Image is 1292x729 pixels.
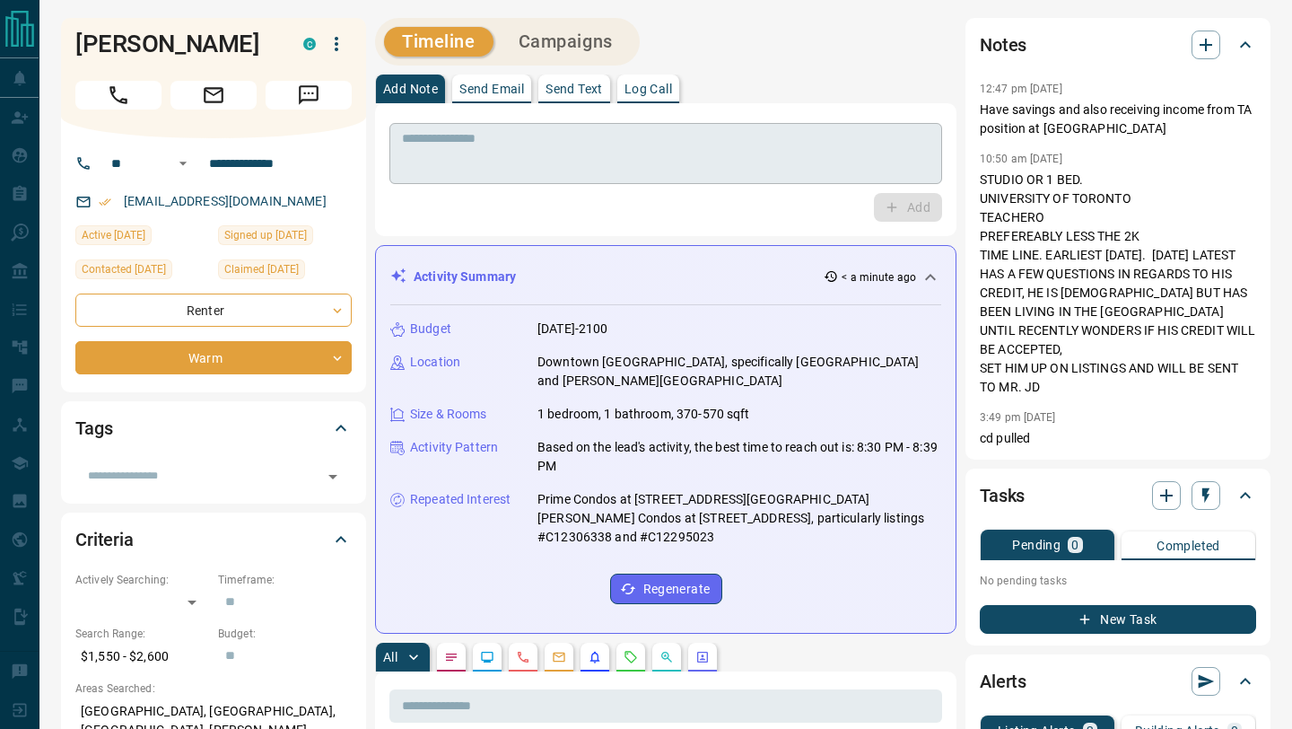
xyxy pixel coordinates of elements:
span: Call [75,81,161,110]
h2: Criteria [75,525,134,554]
p: $1,550 - $2,600 [75,642,209,672]
p: Downtown [GEOGRAPHIC_DATA], specifically [GEOGRAPHIC_DATA] and [PERSON_NAME][GEOGRAPHIC_DATA] [537,353,941,391]
svg: Email Verified [99,196,111,208]
p: Activity Pattern [410,438,498,457]
span: Contacted [DATE] [82,260,166,278]
div: Tue Jul 29 2025 [218,259,352,285]
svg: Listing Alerts [588,650,602,664]
p: Pending [1012,539,1061,551]
p: Send Email [459,83,524,95]
p: Budget [410,320,451,338]
span: Signed up [DATE] [224,226,307,244]
div: Activity Summary< a minute ago [390,260,941,294]
h2: Tasks [980,481,1025,510]
svg: Opportunities [659,650,674,664]
svg: Agent Actions [695,650,710,664]
p: 3:49 pm [DATE] [980,411,1056,424]
button: Regenerate [610,574,722,604]
button: Open [172,153,194,174]
svg: Notes [444,650,458,664]
div: Renter [75,294,352,327]
p: All [383,651,397,663]
p: Completed [1157,540,1220,552]
p: Based on the lead's activity, the best time to reach out is: 8:30 PM - 8:39 PM [537,438,941,476]
h2: Tags [75,414,112,443]
svg: Requests [624,650,638,664]
h1: [PERSON_NAME] [75,30,276,58]
p: Actively Searching: [75,572,209,588]
svg: Emails [552,650,566,664]
a: [EMAIL_ADDRESS][DOMAIN_NAME] [124,194,327,208]
p: [DATE]-2100 [537,320,607,338]
span: Claimed [DATE] [224,260,299,278]
p: Have savings and also receiving income from TA position at [GEOGRAPHIC_DATA] [980,101,1256,138]
p: Location [410,353,460,372]
div: Tags [75,407,352,450]
p: Send Text [546,83,603,95]
div: Tue Jul 29 2025 [75,259,209,285]
p: < a minute ago [842,269,916,285]
p: Activity Summary [414,268,516,286]
p: Timeframe: [218,572,352,588]
p: 12:47 pm [DATE] [980,83,1062,95]
div: Fri Aug 08 2025 [75,225,209,250]
p: Areas Searched: [75,681,352,697]
div: Criteria [75,518,352,561]
div: Notes [980,23,1256,66]
p: 10:50 am [DATE] [980,153,1062,165]
div: Mon Jul 28 2025 [218,225,352,250]
p: 1 bedroom, 1 bathroom, 370-570 sqft [537,405,750,424]
button: Timeline [384,27,493,57]
button: Campaigns [501,27,631,57]
button: Open [320,464,345,489]
svg: Calls [516,650,530,664]
p: Log Call [624,83,672,95]
h2: Notes [980,31,1026,59]
p: Add Note [383,83,438,95]
button: New Task [980,605,1256,634]
p: STUDIO OR 1 BED. UNIVERSITY OF TORONTO TEACHERO PREFEREABLY LESS THE 2K TIME LINE. EARLIEST [DATE... [980,171,1256,397]
p: No pending tasks [980,567,1256,594]
p: Search Range: [75,626,209,642]
p: Size & Rooms [410,405,487,424]
p: cd pulled [980,429,1256,448]
div: Alerts [980,660,1256,703]
span: Active [DATE] [82,226,145,244]
p: 0 [1071,539,1078,551]
p: Prime Condos at [STREET_ADDRESS][GEOGRAPHIC_DATA][PERSON_NAME] Condos at [STREET_ADDRESS], partic... [537,490,941,547]
span: Message [266,81,352,110]
span: Email [170,81,257,110]
p: Budget: [218,626,352,642]
div: condos.ca [303,38,316,50]
div: Tasks [980,474,1256,517]
p: Repeated Interest [410,490,511,509]
div: Warm [75,341,352,374]
h2: Alerts [980,667,1026,696]
svg: Lead Browsing Activity [480,650,494,664]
